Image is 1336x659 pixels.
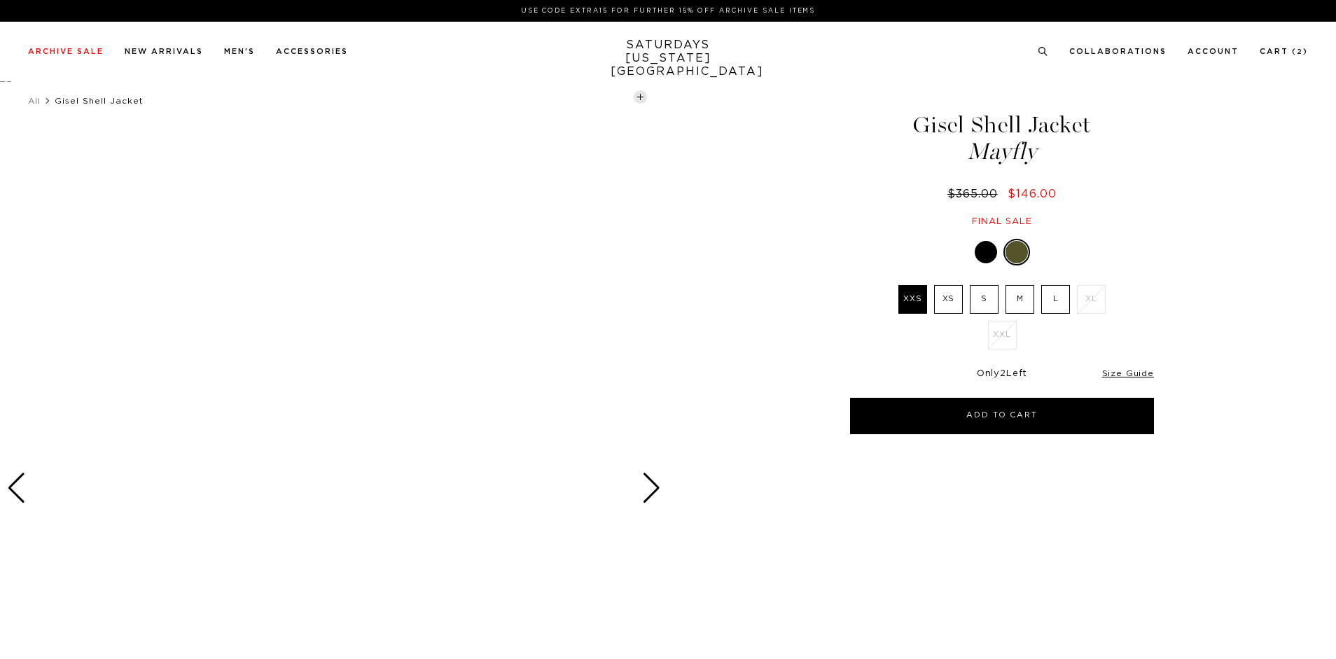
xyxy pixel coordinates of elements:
[28,48,104,55] a: Archive Sale
[1008,188,1057,200] span: $146.00
[276,48,348,55] a: Accessories
[848,113,1156,163] h1: Gisel Shell Jacket
[848,140,1156,163] span: Mayfly
[1041,285,1070,314] label: L
[125,48,203,55] a: New Arrivals
[947,188,1003,200] del: $365.00
[28,97,41,105] a: All
[1102,369,1154,377] a: Size Guide
[1069,48,1167,55] a: Collaborations
[1188,48,1239,55] a: Account
[934,285,963,314] label: XS
[7,473,26,504] div: Previous slide
[224,48,255,55] a: Men's
[55,97,144,105] span: Gisel Shell Jacket
[850,398,1154,434] button: Add to Cart
[1260,48,1308,55] a: Cart (2)
[970,285,998,314] label: S
[850,368,1154,380] div: Only Left
[611,39,726,78] a: SATURDAYS[US_STATE][GEOGRAPHIC_DATA]
[1006,285,1034,314] label: M
[848,216,1156,228] div: Final sale
[34,6,1302,16] p: Use Code EXTRA15 for Further 15% Off Archive Sale Items
[898,285,927,314] label: XXS
[1000,369,1006,378] span: 2
[642,473,661,504] div: Next slide
[1297,49,1303,55] small: 2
